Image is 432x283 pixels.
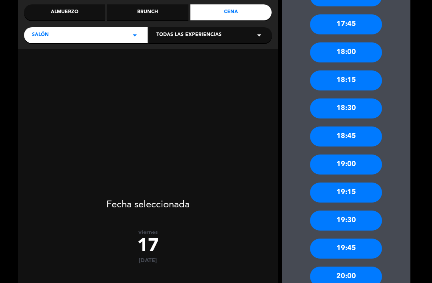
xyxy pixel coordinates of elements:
div: Brunch [107,4,188,20]
i: arrow_drop_down [130,30,140,40]
div: 19:45 [310,239,382,259]
div: [DATE] [18,257,278,264]
div: 17:45 [310,14,382,34]
div: 17 [18,236,278,257]
div: 19:00 [310,155,382,175]
div: Fecha seleccionada [18,187,278,213]
div: 19:15 [310,183,382,203]
div: Cena [190,4,272,20]
div: 18:00 [310,42,382,62]
div: 18:45 [310,126,382,147]
div: viernes [18,229,278,236]
div: Almuerzo [24,4,105,20]
div: 19:30 [310,211,382,231]
i: arrow_drop_down [254,30,264,40]
span: Todas las experiencias [156,31,222,39]
div: 18:15 [310,70,382,90]
div: 18:30 [310,98,382,118]
span: Salón [32,31,49,39]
